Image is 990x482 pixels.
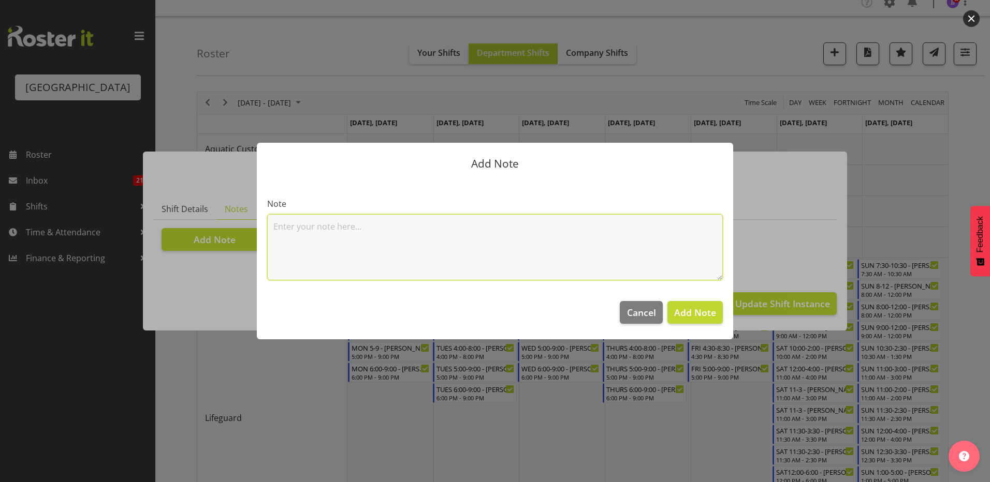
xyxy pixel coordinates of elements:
[267,198,723,210] label: Note
[627,306,656,319] span: Cancel
[674,306,716,319] span: Add Note
[620,301,662,324] button: Cancel
[970,206,990,276] button: Feedback - Show survey
[667,301,723,324] button: Add Note
[471,156,519,171] span: Add Note
[976,216,985,252] span: Feedback
[959,451,969,461] img: help-xxl-2.png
